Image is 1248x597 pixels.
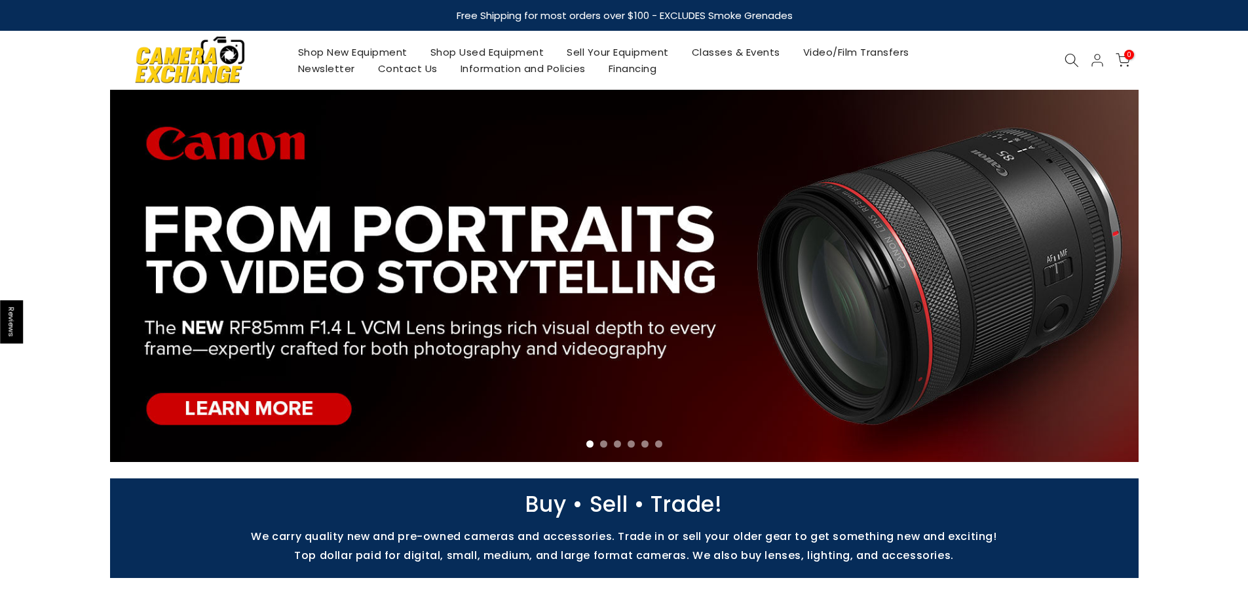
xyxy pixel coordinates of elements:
a: Contact Us [366,60,449,77]
li: Page dot 4 [628,440,635,448]
li: Page dot 1 [586,440,594,448]
li: Page dot 3 [614,440,621,448]
a: Financing [597,60,668,77]
a: Shop New Equipment [286,44,419,60]
li: Page dot 5 [641,440,649,448]
a: 0 [1116,53,1130,67]
span: 0 [1124,50,1134,60]
a: Shop Used Equipment [419,44,556,60]
li: Page dot 2 [600,440,607,448]
p: We carry quality new and pre-owned cameras and accessories. Trade in or sell your older gear to g... [104,530,1145,543]
p: Top dollar paid for digital, small, medium, and large format cameras. We also buy lenses, lightin... [104,549,1145,562]
a: Information and Policies [449,60,597,77]
p: Buy • Sell • Trade! [104,498,1145,510]
a: Video/Film Transfers [791,44,920,60]
a: Sell Your Equipment [556,44,681,60]
li: Page dot 6 [655,440,662,448]
a: Classes & Events [680,44,791,60]
a: Newsletter [286,60,366,77]
strong: Free Shipping for most orders over $100 - EXCLUDES Smoke Grenades [456,9,792,22]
